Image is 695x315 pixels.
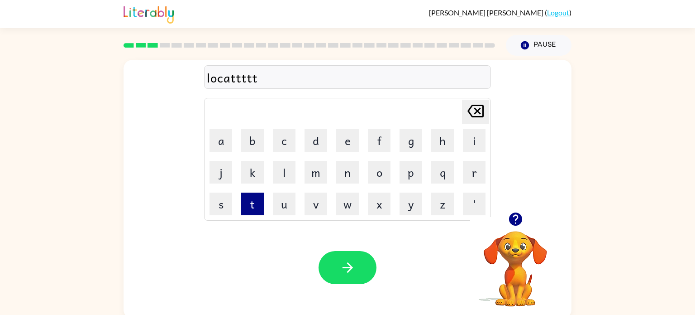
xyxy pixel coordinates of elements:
button: z [431,193,454,215]
span: [PERSON_NAME] [PERSON_NAME] [429,8,545,17]
button: w [336,193,359,215]
button: d [305,129,327,152]
button: a [209,129,232,152]
button: s [209,193,232,215]
button: e [336,129,359,152]
button: g [400,129,422,152]
button: b [241,129,264,152]
button: k [241,161,264,184]
button: r [463,161,486,184]
button: t [241,193,264,215]
button: c [273,129,295,152]
a: Logout [547,8,569,17]
button: v [305,193,327,215]
div: ( ) [429,8,571,17]
img: Literably [124,4,174,24]
button: n [336,161,359,184]
video: Your browser must support playing .mp4 files to use Literably. Please try using another browser. [470,217,561,308]
button: ' [463,193,486,215]
button: y [400,193,422,215]
button: i [463,129,486,152]
button: Pause [506,35,571,56]
button: p [400,161,422,184]
button: q [431,161,454,184]
button: l [273,161,295,184]
button: j [209,161,232,184]
button: h [431,129,454,152]
button: m [305,161,327,184]
button: o [368,161,390,184]
button: x [368,193,390,215]
div: locattttt [207,68,488,87]
button: f [368,129,390,152]
button: u [273,193,295,215]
